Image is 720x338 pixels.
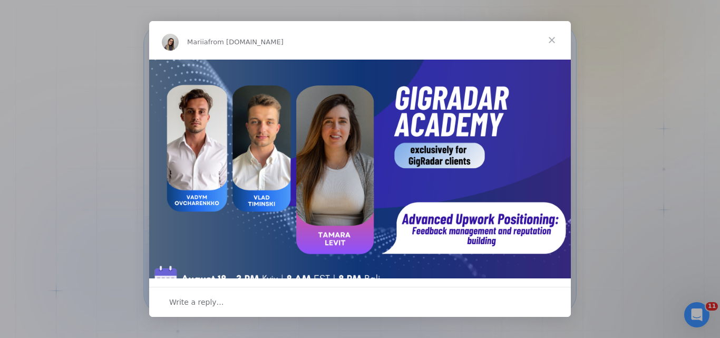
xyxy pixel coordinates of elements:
[187,38,208,46] span: Mariia
[169,295,224,309] span: Write a reply…
[162,34,179,51] img: Profile image for Mariia
[208,38,284,46] span: from [DOMAIN_NAME]
[149,287,571,317] div: Open conversation and reply
[533,21,571,59] span: Close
